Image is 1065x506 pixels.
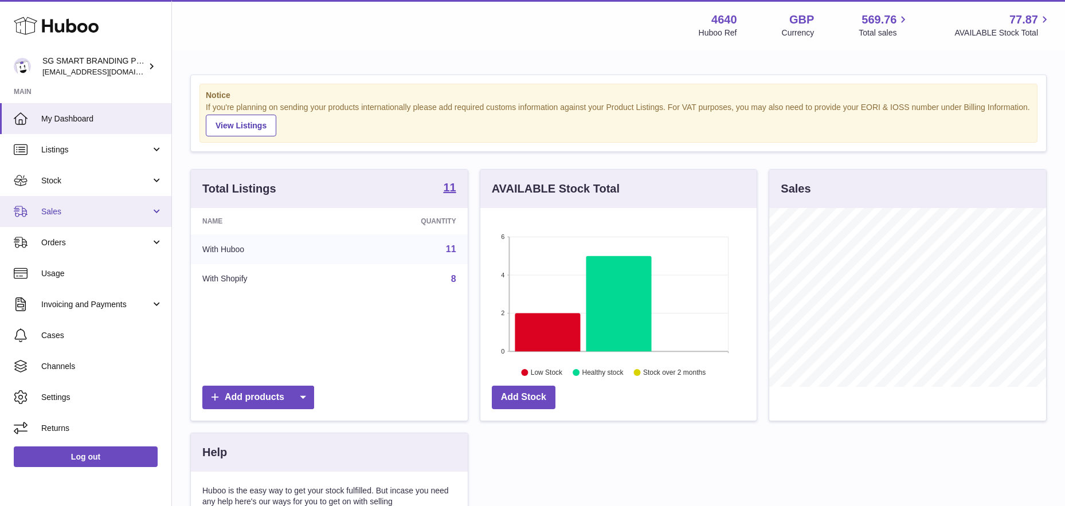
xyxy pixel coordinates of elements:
text: 0 [501,348,504,355]
span: Orders [41,237,151,248]
span: Total sales [859,28,910,38]
span: Invoicing and Payments [41,299,151,310]
span: Stock [41,175,151,186]
text: Healthy stock [582,368,624,376]
div: If you're planning on sending your products internationally please add required customs informati... [206,102,1031,136]
text: 6 [501,233,504,240]
a: 8 [451,274,456,284]
th: Quantity [340,208,467,234]
td: With Huboo [191,234,340,264]
span: 569.76 [862,12,896,28]
text: 4 [501,272,504,279]
span: My Dashboard [41,113,163,124]
td: With Shopify [191,264,340,294]
span: Returns [41,423,163,434]
a: 569.76 Total sales [859,12,910,38]
h3: Help [202,445,227,460]
span: Usage [41,268,163,279]
text: 2 [501,309,504,316]
h3: AVAILABLE Stock Total [492,181,620,197]
th: Name [191,208,340,234]
span: 77.87 [1009,12,1038,28]
strong: 11 [443,182,456,193]
img: uktopsmileshipping@gmail.com [14,58,31,75]
a: Add products [202,386,314,409]
div: SG SMART BRANDING PTE. LTD. [42,56,146,77]
span: Listings [41,144,151,155]
a: Add Stock [492,386,555,409]
span: Sales [41,206,151,217]
a: View Listings [206,115,276,136]
strong: 4640 [711,12,737,28]
span: Cases [41,330,163,341]
span: Settings [41,392,163,403]
strong: GBP [789,12,814,28]
div: Currency [782,28,815,38]
span: [EMAIL_ADDRESS][DOMAIN_NAME] [42,67,169,76]
h3: Total Listings [202,181,276,197]
text: Low Stock [531,368,563,376]
a: 11 [443,182,456,195]
a: 11 [446,244,456,254]
text: Stock over 2 months [643,368,706,376]
div: Huboo Ref [699,28,737,38]
h3: Sales [781,181,811,197]
span: Channels [41,361,163,372]
strong: Notice [206,90,1031,101]
span: AVAILABLE Stock Total [954,28,1051,38]
a: Log out [14,446,158,467]
a: 77.87 AVAILABLE Stock Total [954,12,1051,38]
